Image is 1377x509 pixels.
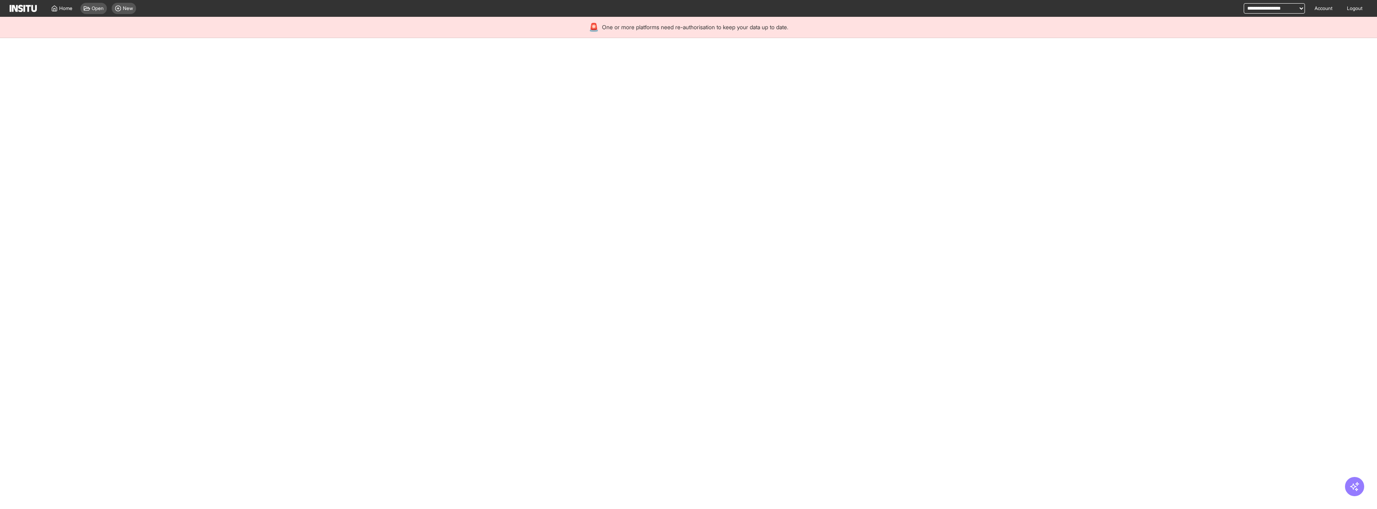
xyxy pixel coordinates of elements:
[59,5,72,12] span: Home
[123,5,133,12] span: New
[10,5,37,12] img: Logo
[92,5,104,12] span: Open
[602,23,788,31] span: One or more platforms need re-authorisation to keep your data up to date.
[589,22,599,33] div: 🚨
